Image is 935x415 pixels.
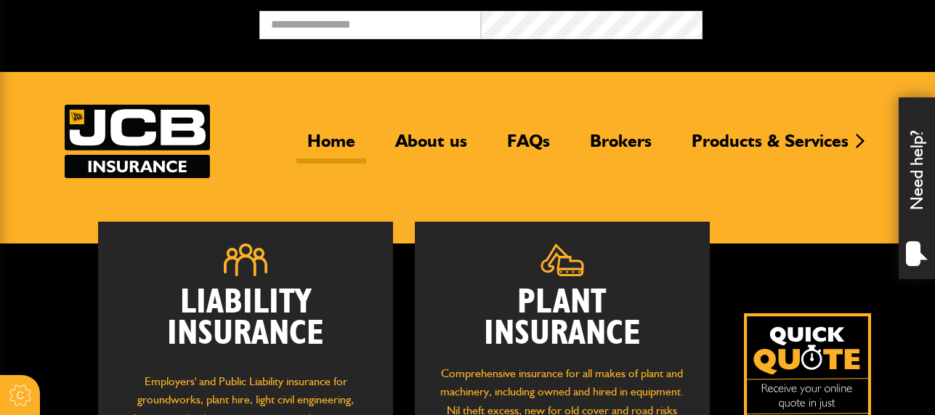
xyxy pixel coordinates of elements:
[65,105,210,178] a: JCB Insurance Services
[579,130,663,164] a: Brokers
[296,130,366,164] a: Home
[384,130,478,164] a: About us
[899,97,935,279] div: Need help?
[703,11,924,33] button: Broker Login
[65,105,210,178] img: JCB Insurance Services logo
[681,130,859,164] a: Products & Services
[496,130,561,164] a: FAQs
[120,287,371,358] h2: Liability Insurance
[437,287,688,350] h2: Plant Insurance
